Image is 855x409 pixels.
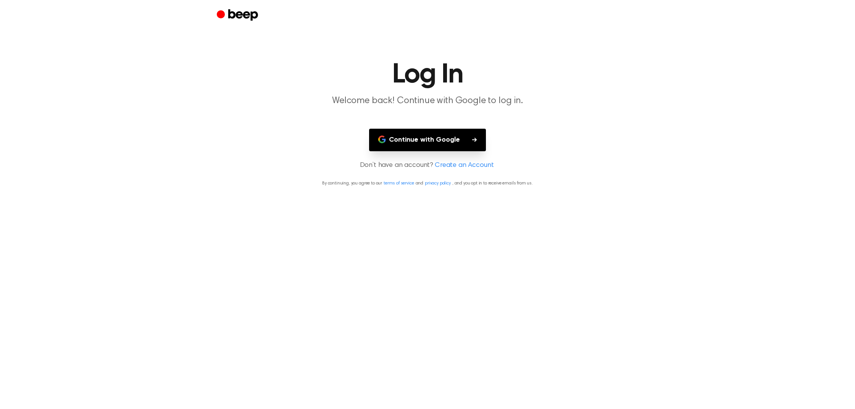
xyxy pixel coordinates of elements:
[9,180,846,187] p: By continuing, you agree to our and , and you opt in to receive emails from us.
[281,95,574,107] p: Welcome back! Continue with Google to log in.
[384,181,414,186] a: terms of service
[217,8,260,23] a: Beep
[369,129,486,151] button: Continue with Google
[425,181,451,186] a: privacy policy
[435,160,494,171] a: Create an Account
[232,61,623,89] h1: Log In
[9,160,846,171] p: Don’t have an account?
